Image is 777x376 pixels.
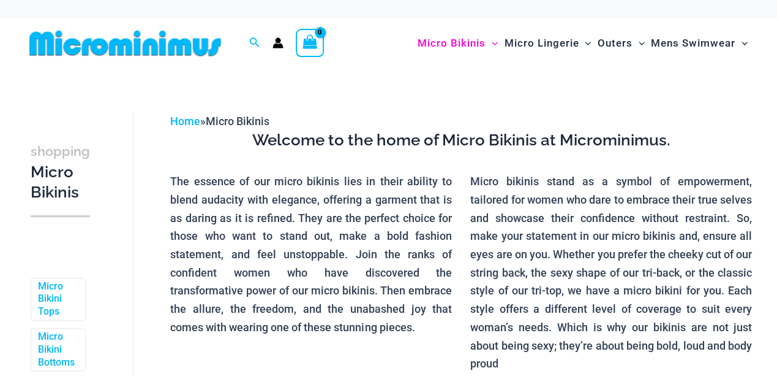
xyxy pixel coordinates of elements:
[38,280,76,318] a: Micro Bikini Tops
[38,331,76,369] a: Micro Bikini Bottoms
[632,28,645,59] span: Menu Toggle
[272,37,283,48] a: Account icon link
[501,25,594,62] a: Micro LingerieMenu ToggleMenu Toggle
[415,25,501,62] a: Micro BikinisMenu ToggleMenu Toggle
[470,172,752,373] p: Micro bikinis stand as a symbol of empowerment, tailored for women who dare to embrace their true...
[418,28,486,59] span: Micro Bikinis
[598,28,632,59] span: Outers
[170,115,200,128] a: Home
[413,23,753,64] nav: Site Navigation
[31,140,90,203] h3: Micro Bikinis
[249,36,260,51] a: Search icon link
[170,130,752,151] h3: Welcome to the home of Micro Bikinis at Microminimus.
[206,115,269,128] span: Micro Bikinis
[735,28,748,59] span: Menu Toggle
[579,28,591,59] span: Menu Toggle
[170,172,452,336] p: The essence of our micro bikinis lies in their ability to blend audacity with elegance, offering ...
[24,29,226,57] img: MM SHOP LOGO FLAT
[648,25,751,62] a: Mens SwimwearMenu ToggleMenu Toggle
[170,115,269,128] span: »
[296,29,324,57] a: View Shopping Cart, empty
[595,25,648,62] a: OutersMenu ToggleMenu Toggle
[504,28,579,59] span: Micro Lingerie
[31,144,90,159] span: shopping
[651,28,735,59] span: Mens Swimwear
[486,28,498,59] span: Menu Toggle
